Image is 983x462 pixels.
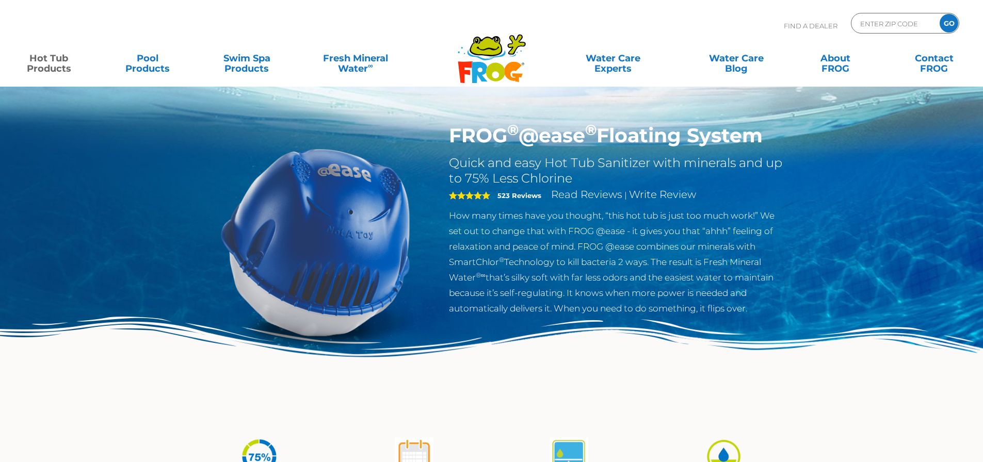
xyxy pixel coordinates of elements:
a: Swim SpaProducts [208,48,285,69]
span: 5 [449,191,490,200]
input: GO [940,14,958,32]
a: ContactFROG [896,48,973,69]
a: Water CareBlog [698,48,775,69]
img: Frog Products Logo [452,21,531,84]
a: Write Review [629,188,696,201]
strong: 523 Reviews [497,191,541,200]
a: Fresh MineralWater∞ [307,48,404,69]
h1: FROG @ease Floating System [449,124,786,147]
a: AboutFROG [797,48,874,69]
p: Find A Dealer [784,13,837,39]
sup: ® [507,121,519,139]
sup: ®∞ [476,271,486,279]
span: | [624,190,627,200]
sup: ® [585,121,597,139]
a: PoolProducts [109,48,186,69]
h2: Quick and easy Hot Tub Sanitizer with minerals and up to 75% Less Chlorine [449,155,786,186]
sup: ® [499,256,504,263]
img: hot-tub-product-atease-system.png [198,124,434,360]
p: How many times have you thought, “this hot tub is just too much work!” We set out to change that ... [449,208,786,316]
sup: ∞ [368,61,373,70]
a: Water CareExperts [551,48,675,69]
a: Read Reviews [551,188,622,201]
a: Hot TubProducts [10,48,87,69]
